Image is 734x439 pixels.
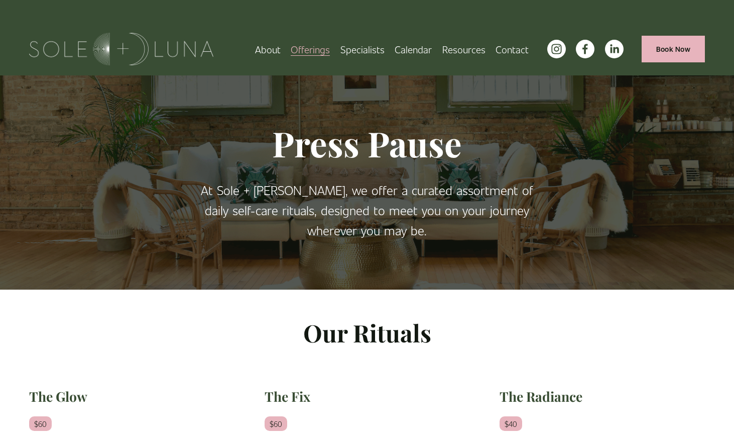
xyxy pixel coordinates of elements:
[642,36,704,62] a: Book Now
[500,416,522,431] em: $40
[442,41,485,57] span: Resources
[265,416,287,431] em: $60
[29,33,213,65] img: Sole + Luna
[255,40,281,58] a: About
[29,314,704,352] p: Our Rituals
[496,40,529,58] a: Contact
[500,388,704,405] h2: The Radiance
[198,122,536,165] h1: Press Pause
[198,181,536,240] p: At Sole + [PERSON_NAME], we offer a curated assortment of daily self-care rituals, designed to me...
[442,40,485,58] a: folder dropdown
[29,388,234,405] h2: The Glow
[576,40,594,58] a: facebook-unauth
[340,40,385,58] a: Specialists
[547,40,566,58] a: instagram-unauth
[395,40,432,58] a: Calendar
[291,40,330,58] a: folder dropdown
[605,40,624,58] a: LinkedIn
[265,388,469,405] h2: The Fix
[291,41,330,57] span: Offerings
[29,416,52,431] em: $60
